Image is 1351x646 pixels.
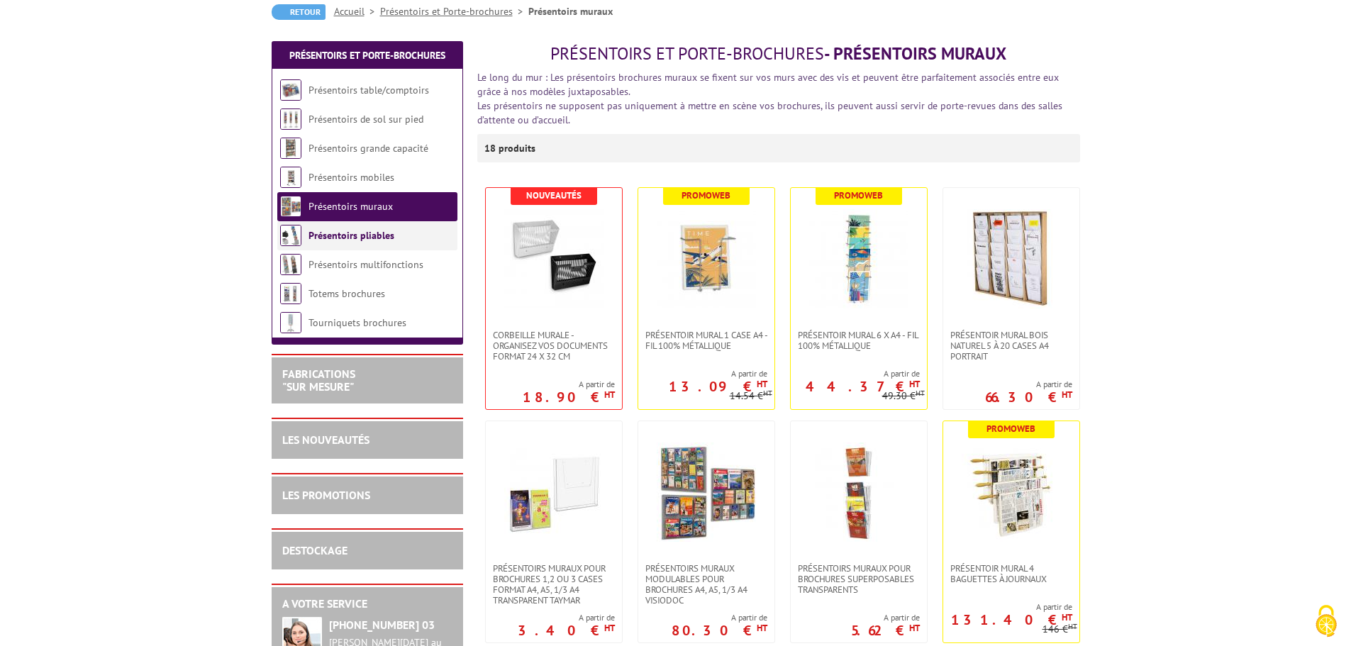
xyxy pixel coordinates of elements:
[1301,598,1351,646] button: Cookies (fenêtre modale)
[909,378,920,390] sup: HT
[280,108,301,130] img: Présentoirs de sol sur pied
[308,84,429,96] a: Présentoirs table/comptoirs
[669,382,767,391] p: 13.09 €
[329,618,435,632] strong: [PHONE_NUMBER] 03
[493,330,615,362] span: Corbeille Murale - Organisez vos documents format 24 x 32 cm
[1043,624,1077,635] p: 146 €
[282,433,369,447] a: LES NOUVEAUTÉS
[280,196,301,217] img: Présentoirs muraux
[638,368,767,379] span: A partir de
[272,4,326,20] a: Retour
[484,134,538,162] p: 18 produits
[916,388,925,398] sup: HT
[943,330,1079,362] a: Présentoir Mural Bois naturel 5 à 20 cases A4 Portrait
[308,229,394,242] a: Présentoirs pliables
[806,382,920,391] p: 44.37 €
[486,563,622,606] a: PRÉSENTOIRS MURAUX POUR BROCHURES 1,2 OU 3 CASES FORMAT A4, A5, 1/3 A4 TRANSPARENT TAYMAR
[518,626,615,635] p: 3.40 €
[523,379,615,390] span: A partir de
[951,616,1072,624] p: 131.40 €
[1062,611,1072,623] sup: HT
[477,45,1080,63] h1: - Présentoirs muraux
[851,612,920,623] span: A partir de
[882,391,925,401] p: 49.30 €
[280,79,301,101] img: Présentoirs table/comptoirs
[798,563,920,595] span: PRÉSENTOIRS MURAUX POUR BROCHURES SUPERPOSABLES TRANSPARENTS
[809,209,908,308] img: Présentoir mural 6 x A4 - Fil 100% métallique
[477,99,1062,126] font: Les présentoirs ne supposent pas uniquement à mettre en scène vos brochures, ils peuvent aussi se...
[289,49,445,62] a: Présentoirs et Porte-brochures
[909,622,920,634] sup: HT
[308,258,423,271] a: Présentoirs multifonctions
[526,189,582,201] b: Nouveautés
[943,601,1072,613] span: A partir de
[282,543,348,557] a: DESTOCKAGE
[504,442,604,542] img: PRÉSENTOIRS MURAUX POUR BROCHURES 1,2 OU 3 CASES FORMAT A4, A5, 1/3 A4 TRANSPARENT TAYMAR
[280,138,301,159] img: Présentoirs grande capacité
[986,423,1035,435] b: Promoweb
[486,330,622,362] a: Corbeille Murale - Organisez vos documents format 24 x 32 cm
[672,626,767,635] p: 80.30 €
[523,393,615,401] p: 18.90 €
[943,563,1079,584] a: Présentoir mural 4 baguettes à journaux
[809,442,908,542] img: PRÉSENTOIRS MURAUX POUR BROCHURES SUPERPOSABLES TRANSPARENTS
[282,598,452,611] h2: A votre service
[280,312,301,333] img: Tourniquets brochures
[308,316,406,329] a: Tourniquets brochures
[757,622,767,634] sup: HT
[672,612,767,623] span: A partir de
[962,442,1061,542] img: Présentoir mural 4 baguettes à journaux
[282,488,370,502] a: LES PROMOTIONS
[834,189,883,201] b: Promoweb
[798,330,920,351] span: Présentoir mural 6 x A4 - Fil 100% métallique
[985,393,1072,401] p: 66.30 €
[657,442,756,542] img: Présentoirs muraux modulables pour brochures A4, A5, 1/3 A4 VISIODOC
[791,330,927,351] a: Présentoir mural 6 x A4 - Fil 100% métallique
[763,388,772,398] sup: HT
[528,4,613,18] li: Présentoirs muraux
[645,330,767,351] span: Présentoir mural 1 case A4 - Fil 100% métallique
[280,167,301,188] img: Présentoirs mobiles
[851,626,920,635] p: 5.62 €
[308,200,393,213] a: Présentoirs muraux
[308,287,385,300] a: Totems brochures
[493,563,615,606] span: PRÉSENTOIRS MURAUX POUR BROCHURES 1,2 OU 3 CASES FORMAT A4, A5, 1/3 A4 TRANSPARENT TAYMAR
[1308,603,1344,639] img: Cookies (fenêtre modale)
[1062,389,1072,401] sup: HT
[308,171,394,184] a: Présentoirs mobiles
[985,379,1072,390] span: A partir de
[334,5,380,18] a: Accueil
[308,142,428,155] a: Présentoirs grande capacité
[682,189,730,201] b: Promoweb
[308,113,423,126] a: Présentoirs de sol sur pied
[504,209,604,308] img: Corbeille Murale - Organisez vos documents format 24 x 32 cm
[477,71,1059,98] font: Le long du mur : Les présentoirs brochures muraux se fixent sur vos murs avec des vis et peuvent ...
[950,563,1072,584] span: Présentoir mural 4 baguettes à journaux
[550,43,824,65] span: Présentoirs et Porte-brochures
[280,225,301,246] img: Présentoirs pliables
[280,254,301,275] img: Présentoirs multifonctions
[730,391,772,401] p: 14.54 €
[791,563,927,595] a: PRÉSENTOIRS MURAUX POUR BROCHURES SUPERPOSABLES TRANSPARENTS
[518,612,615,623] span: A partir de
[604,622,615,634] sup: HT
[657,209,756,308] img: Présentoir mural 1 case A4 - Fil 100% métallique
[280,283,301,304] img: Totems brochures
[645,563,767,606] span: Présentoirs muraux modulables pour brochures A4, A5, 1/3 A4 VISIODOC
[380,5,528,18] a: Présentoirs et Porte-brochures
[604,389,615,401] sup: HT
[1068,621,1077,631] sup: HT
[962,209,1061,308] img: Présentoir Mural Bois naturel 5 à 20 cases A4 Portrait
[757,378,767,390] sup: HT
[950,330,1072,362] span: Présentoir Mural Bois naturel 5 à 20 cases A4 Portrait
[638,330,774,351] a: Présentoir mural 1 case A4 - Fil 100% métallique
[791,368,920,379] span: A partir de
[638,563,774,606] a: Présentoirs muraux modulables pour brochures A4, A5, 1/3 A4 VISIODOC
[282,367,355,394] a: FABRICATIONS"Sur Mesure"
